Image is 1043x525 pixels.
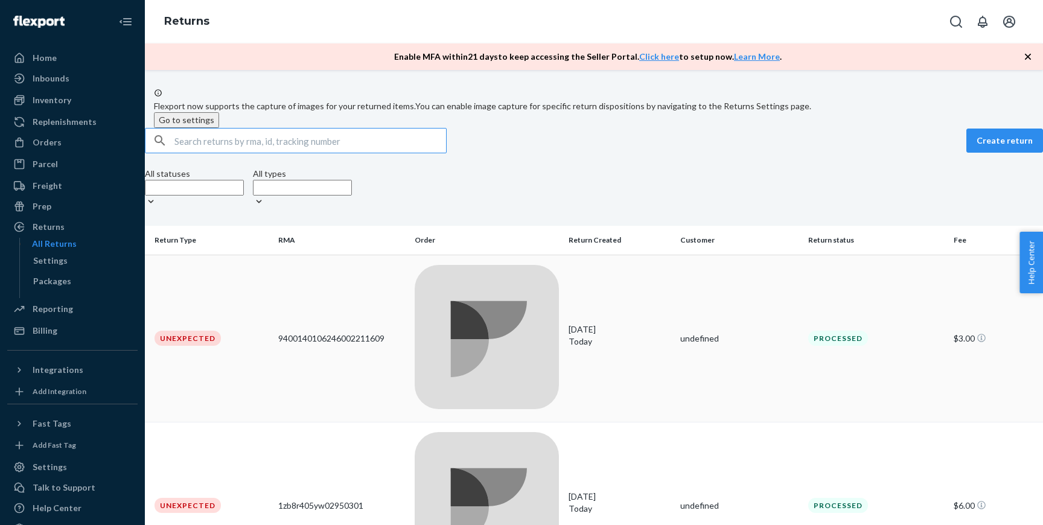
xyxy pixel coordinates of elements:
div: Packages [33,275,71,287]
button: Open Search Box [944,10,968,34]
p: Today [569,336,670,348]
div: Reporting [33,303,73,315]
div: Prep [33,200,51,212]
a: Click here [639,51,679,62]
button: Open account menu [997,10,1021,34]
input: Search returns by rma, id, tracking number [174,129,446,153]
th: Return status [803,226,949,255]
img: Flexport logo [13,16,65,28]
button: Fast Tags [7,414,138,433]
div: Talk to Support [33,482,95,494]
button: Help Center [1019,232,1043,293]
div: 1zb8r405yw02950301 [278,500,406,512]
div: All statuses [145,168,244,180]
p: Today [569,503,670,515]
a: Freight [7,176,138,196]
div: Integrations [33,364,83,376]
div: Add Integration [33,386,86,396]
div: All types [253,168,352,180]
div: Unexpected [155,498,221,513]
a: Inventory [7,91,138,110]
a: Parcel [7,154,138,174]
div: Billing [33,325,57,337]
div: [DATE] [569,323,670,348]
a: All Returns [27,238,138,250]
div: Add Fast Tag [33,440,76,450]
a: Returns [7,217,138,237]
span: You can enable image capture for specific return dispositions by navigating to the Returns Settin... [415,101,811,111]
p: Enable MFA within 21 days to keep accessing the Seller Portal. to setup now. . [394,51,782,63]
div: Orders [33,136,62,148]
button: Open notifications [971,10,995,34]
div: Parcel [33,158,58,170]
a: Add Fast Tag [7,438,138,453]
th: Order [410,226,564,255]
th: Return Created [564,226,675,255]
div: Freight [33,180,62,192]
a: Talk to Support [7,478,138,497]
div: undefined [680,500,799,512]
a: Inbounds [7,69,138,88]
div: undefined [680,332,799,345]
button: Create return [966,129,1043,153]
div: Settings [33,461,67,473]
button: Go to settings [154,112,219,128]
div: Home [33,52,57,64]
a: Learn More [734,51,780,62]
div: Settings [33,255,68,267]
div: Processed [808,331,868,346]
div: Replenishments [33,116,97,128]
button: Close Navigation [113,10,138,34]
div: [DATE] [569,491,670,515]
div: Inventory [33,94,71,106]
div: Help Center [33,502,81,514]
a: Settings [27,251,138,270]
div: Inbounds [33,72,69,84]
a: Home [7,48,138,68]
div: Unexpected [155,331,221,346]
a: Settings [7,457,138,477]
ol: breadcrumbs [155,4,219,39]
td: $3.00 [949,255,1043,422]
div: Returns [33,221,65,233]
a: Prep [7,197,138,216]
a: Help Center [7,498,138,518]
input: All statuses [145,180,244,196]
th: Return Type [145,226,273,255]
a: Add Integration [7,384,138,399]
input: All types [253,180,352,196]
a: Billing [7,321,138,340]
button: Integrations [7,360,138,380]
div: All Returns [32,238,77,250]
a: Orders [7,133,138,152]
a: Packages [27,272,138,291]
th: Fee [949,226,1043,255]
div: 9400140106246002211609 [278,332,406,345]
div: Processed [808,498,868,513]
a: Returns [164,14,209,28]
span: Flexport now supports the capture of images for your returned items. [154,101,415,111]
a: Reporting [7,299,138,319]
a: Replenishments [7,112,138,132]
th: Customer [675,226,804,255]
th: RMA [273,226,410,255]
div: Fast Tags [33,418,71,430]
